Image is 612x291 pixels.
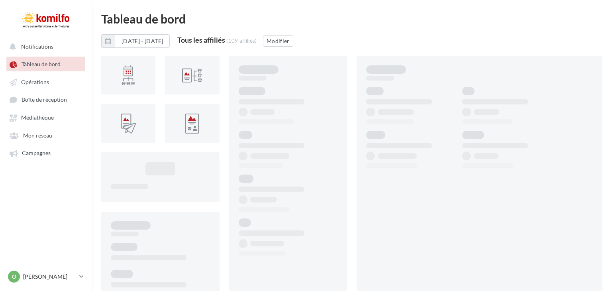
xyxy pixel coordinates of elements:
button: [DATE] - [DATE] [101,34,170,48]
span: Campagnes [22,150,51,157]
span: Médiathèque [21,114,54,121]
a: Mon réseau [5,128,87,142]
button: Notifications [5,39,84,53]
button: Modifier [263,35,293,47]
a: O [PERSON_NAME] [6,269,85,284]
div: Tableau de bord [101,13,602,25]
span: Tableau de bord [22,61,61,68]
a: Opérations [5,75,87,89]
span: Opérations [21,79,49,85]
p: [PERSON_NAME] [23,273,76,281]
span: Mon réseau [23,132,52,139]
a: Tableau de bord [5,57,87,71]
a: Médiathèque [5,110,87,124]
button: [DATE] - [DATE] [115,34,170,48]
a: Boîte de réception [5,92,87,107]
span: Notifications [21,43,53,50]
div: Tous les affiliés [177,36,225,43]
a: Campagnes [5,145,87,160]
div: (109 affiliés) [226,37,257,44]
span: Boîte de réception [22,96,67,103]
span: O [12,273,16,281]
